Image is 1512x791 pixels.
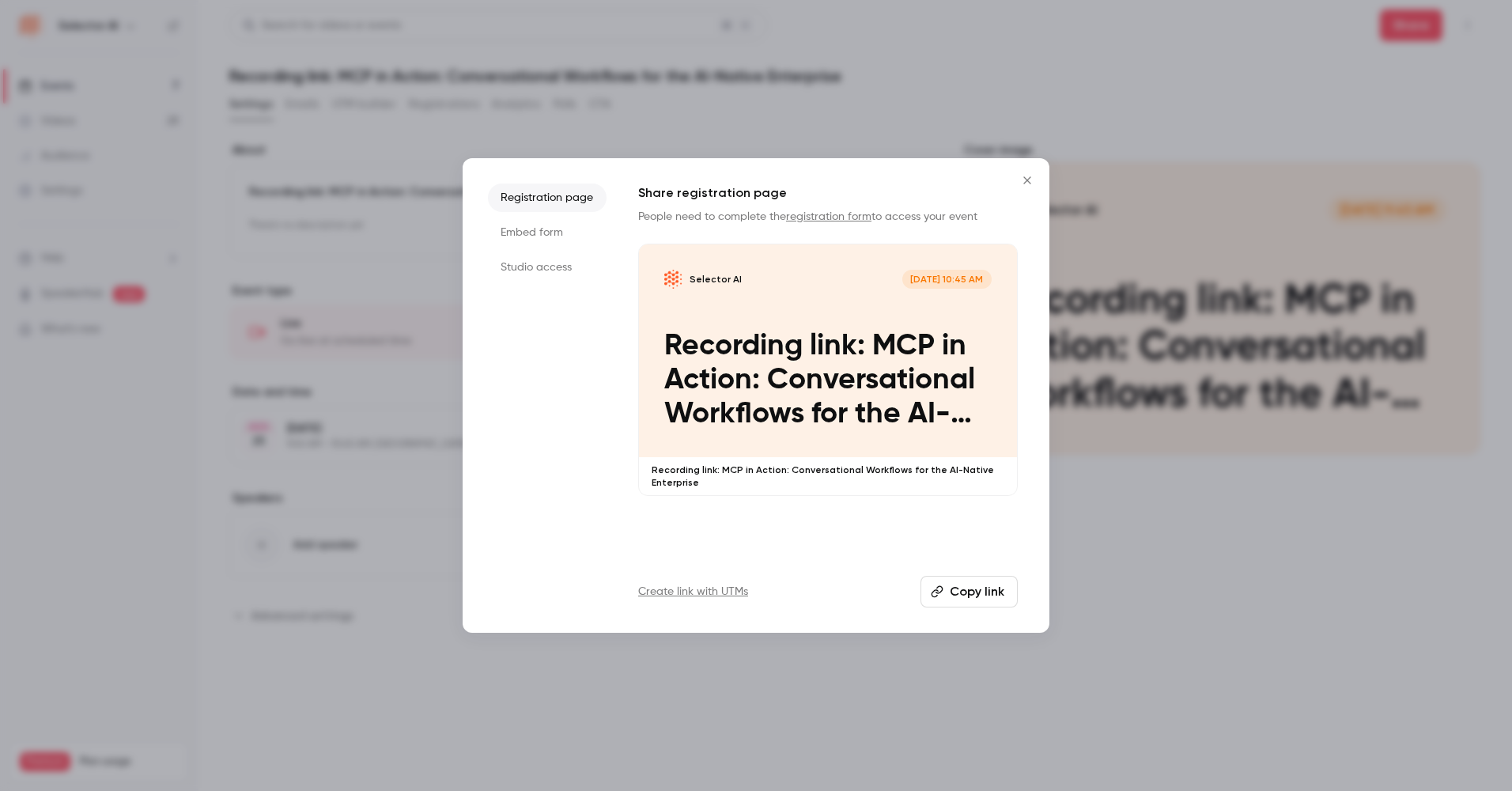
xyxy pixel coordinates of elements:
span: [DATE] 10:45 AM [902,270,992,289]
button: Close [1011,165,1043,196]
p: Recording link: MCP in Action: Conversational Workflows for the AI-Native Enterprise [652,464,1004,489]
p: People need to complete the to access your event [638,209,1018,225]
button: Copy link [920,576,1018,607]
h1: Share registration page [638,184,1018,202]
a: Recording link: MCP in Action: Conversational Workflows for the AI-Native EnterpriseSelector AI[D... [638,244,1018,496]
li: Studio access [488,253,607,282]
li: Embed form [488,218,607,247]
li: Registration page [488,184,607,212]
a: Create link with UTMs [638,584,748,600]
img: Recording link: MCP in Action: Conversational Workflows for the AI-Native Enterprise [664,270,683,289]
p: Selector AI [690,273,742,286]
p: Recording link: MCP in Action: Conversational Workflows for the AI-Native Enterprise [664,329,992,432]
a: registration form [786,211,871,222]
